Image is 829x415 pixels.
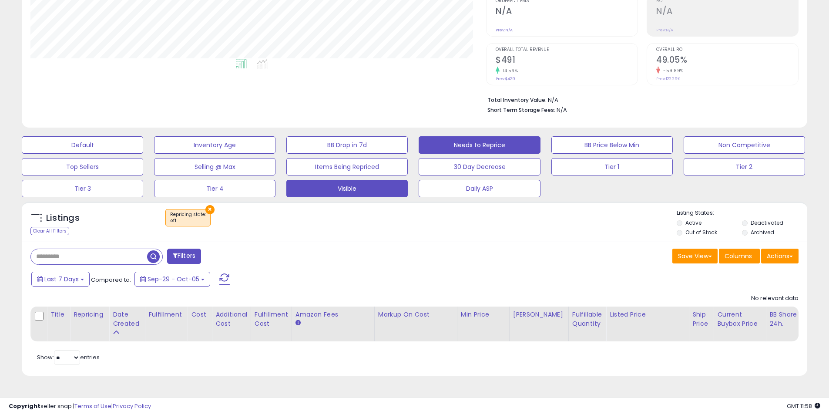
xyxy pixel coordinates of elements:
[656,6,798,18] h2: N/A
[374,307,457,341] th: The percentage added to the cost of goods (COGS) that forms the calculator for Min & Max prices.
[154,158,275,175] button: Selling @ Max
[113,310,141,328] div: Date Created
[496,27,513,33] small: Prev: N/A
[295,310,371,319] div: Amazon Fees
[677,209,807,217] p: Listing States:
[9,402,40,410] strong: Copyright
[22,158,143,175] button: Top Sellers
[148,310,184,319] div: Fulfillment
[170,218,206,224] div: off
[113,402,151,410] a: Privacy Policy
[684,158,805,175] button: Tier 2
[496,76,515,81] small: Prev: $429
[50,310,66,319] div: Title
[761,249,799,263] button: Actions
[487,106,555,114] b: Short Term Storage Fees:
[551,158,673,175] button: Tier 1
[684,136,805,154] button: Non Competitive
[496,6,638,18] h2: N/A
[22,136,143,154] button: Default
[692,310,710,328] div: Ship Price
[419,136,540,154] button: Needs to Reprice
[656,55,798,67] h2: 49.05%
[9,402,151,411] div: seller snap | |
[191,310,208,319] div: Cost
[717,310,762,328] div: Current Buybox Price
[74,402,111,410] a: Terms of Use
[419,158,540,175] button: 30 Day Decrease
[255,310,288,328] div: Fulfillment Cost
[31,272,90,287] button: Last 7 Days
[74,310,105,319] div: Repricing
[572,310,602,328] div: Fulfillable Quantity
[719,249,760,263] button: Columns
[751,219,783,226] label: Deactivated
[286,158,408,175] button: Items Being Repriced
[30,227,69,235] div: Clear All Filters
[685,219,701,226] label: Active
[656,76,680,81] small: Prev: 122.29%
[725,252,752,260] span: Columns
[134,272,210,287] button: Sep-29 - Oct-05
[496,55,638,67] h2: $491
[215,310,247,328] div: Additional Cost
[286,136,408,154] button: BB Drop in 7d
[487,96,547,104] b: Total Inventory Value:
[513,310,565,319] div: [PERSON_NAME]
[769,310,801,328] div: BB Share 24h.
[44,275,79,283] span: Last 7 Days
[154,136,275,154] button: Inventory Age
[167,249,201,264] button: Filters
[419,180,540,197] button: Daily ASP
[656,27,673,33] small: Prev: N/A
[751,229,774,236] label: Archived
[205,205,215,214] button: ×
[286,180,408,197] button: Visible
[461,310,506,319] div: Min Price
[672,249,718,263] button: Save View
[295,319,301,327] small: Amazon Fees.
[656,47,798,52] span: Overall ROI
[685,229,717,236] label: Out of Stock
[148,275,199,283] span: Sep-29 - Oct-05
[610,310,685,319] div: Listed Price
[557,106,567,114] span: N/A
[551,136,673,154] button: BB Price Below Min
[378,310,453,319] div: Markup on Cost
[487,94,792,105] li: N/A
[660,67,684,74] small: -59.89%
[751,294,799,303] div: No relevant data
[22,180,143,197] button: Tier 3
[500,67,518,74] small: 14.56%
[787,402,820,410] span: 2025-10-13 11:58 GMT
[496,47,638,52] span: Overall Total Revenue
[154,180,275,197] button: Tier 4
[91,276,131,284] span: Compared to:
[170,211,206,224] span: Repricing state :
[46,212,80,224] h5: Listings
[37,353,100,361] span: Show: entries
